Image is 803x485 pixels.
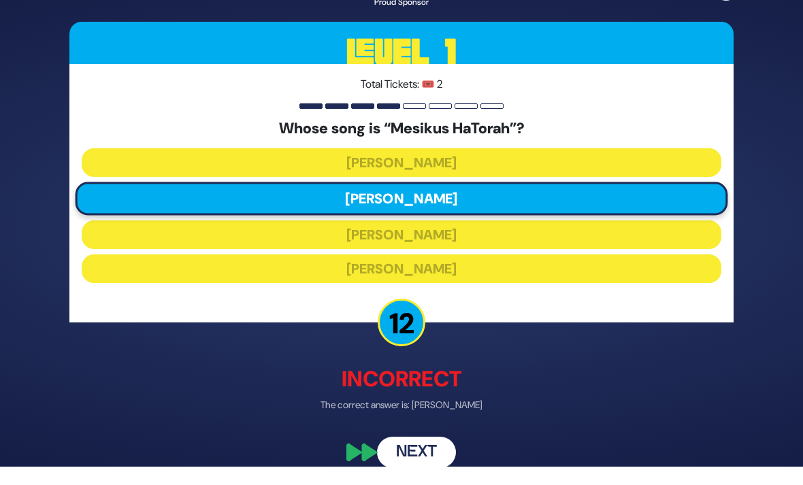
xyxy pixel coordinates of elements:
button: [PERSON_NAME] [82,221,721,250]
p: 12 [378,299,425,347]
button: Next [377,437,456,469]
p: Incorrect [69,363,734,396]
button: [PERSON_NAME] [76,182,728,216]
p: Total Tickets: 🎟️ 2 [82,76,721,93]
p: The correct answer is: [PERSON_NAME] [69,399,734,413]
h5: Whose song is “Mesikus HaTorah”? [82,120,721,137]
h3: Level 1 [69,22,734,83]
button: [PERSON_NAME] [82,149,721,178]
button: [PERSON_NAME] [82,255,721,284]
